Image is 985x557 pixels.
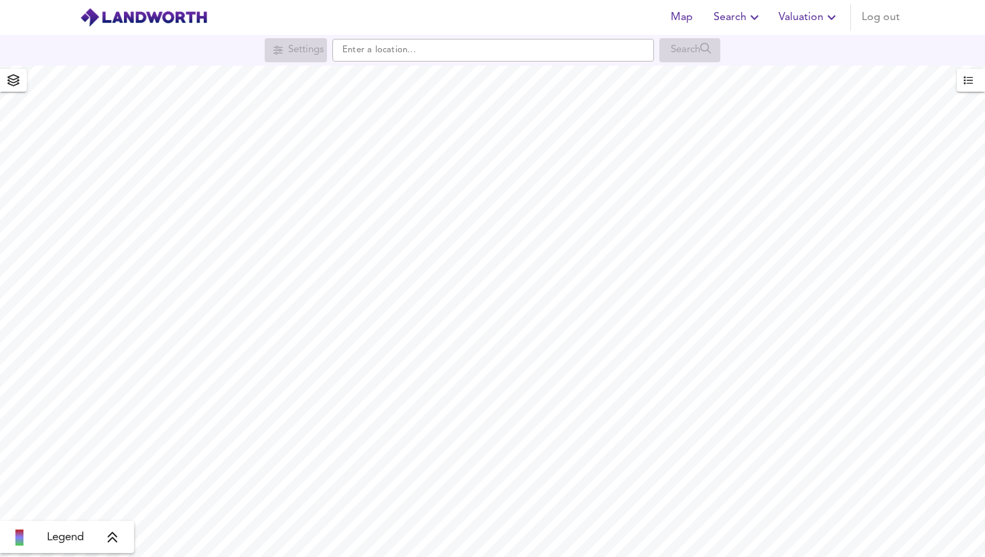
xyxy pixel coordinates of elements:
[862,8,900,27] span: Log out
[47,530,84,546] span: Legend
[714,8,763,27] span: Search
[659,38,720,62] div: Search for a location first or explore the map
[779,8,840,27] span: Valuation
[708,4,768,31] button: Search
[660,4,703,31] button: Map
[773,4,845,31] button: Valuation
[665,8,698,27] span: Map
[80,7,208,27] img: logo
[332,39,654,62] input: Enter a location...
[856,4,905,31] button: Log out
[265,38,327,62] div: Search for a location first or explore the map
